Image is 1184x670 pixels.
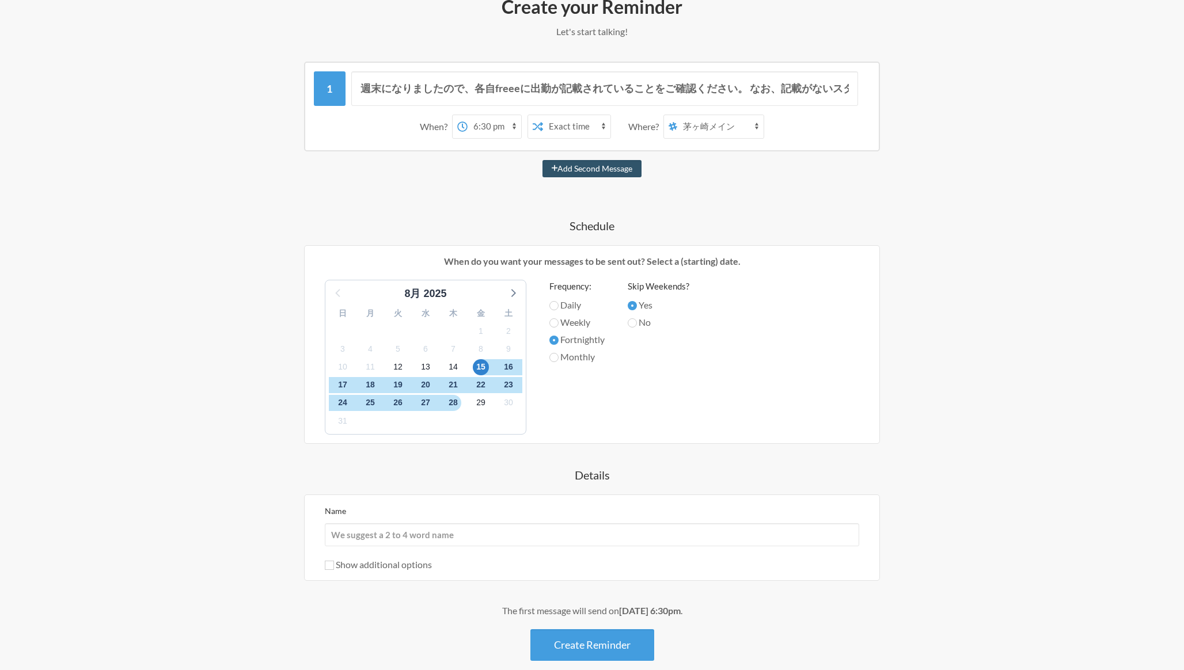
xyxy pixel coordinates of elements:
[445,395,461,411] span: 2025年9月28日日曜日
[390,359,406,375] span: 2025年9月12日金曜日
[325,506,346,516] label: Name
[473,341,489,357] span: 2025年9月8日月曜日
[473,395,489,411] span: 2025年9月29日月曜日
[445,359,461,375] span: 2025年9月14日日曜日
[473,377,489,393] span: 2025年9月22日月曜日
[500,323,517,339] span: 2025年9月2日火曜日
[549,280,605,293] label: Frequency:
[445,341,461,357] span: 2025年9月7日日曜日
[390,341,406,357] span: 2025年9月5日金曜日
[412,304,439,322] div: 水
[420,115,452,139] div: When?
[628,115,663,139] div: Where?
[384,304,412,322] div: 火
[628,298,689,312] label: Yes
[258,604,926,618] div: The first message will send on .
[628,315,689,329] label: No
[628,301,637,310] input: Yes
[313,254,871,268] p: When do you want your messages to be sent out? Select a (starting) date.
[325,559,432,570] label: Show additional options
[362,359,378,375] span: 2025年9月11日木曜日
[390,377,406,393] span: 2025年9月19日金曜日
[356,304,384,322] div: 月
[400,286,451,302] div: 8月 2025
[619,605,681,616] strong: [DATE] 6:30pm
[325,523,859,546] input: We suggest a 2 to 4 word name
[258,467,926,483] h4: Details
[500,341,517,357] span: 2025年9月9日火曜日
[418,359,434,375] span: 2025年9月13日土曜日
[351,71,859,106] input: Message
[473,323,489,339] span: 2025年9月1日月曜日
[362,341,378,357] span: 2025年9月4日木曜日
[390,395,406,411] span: 2025年9月26日金曜日
[500,395,517,411] span: 2025年9月30日火曜日
[628,280,689,293] label: Skip Weekends?
[500,377,517,393] span: 2025年9月23日火曜日
[549,353,559,362] input: Monthly
[335,377,351,393] span: 2025年9月17日水曜日
[495,304,522,322] div: 土
[335,395,351,411] span: 2025年9月24日水曜日
[335,359,351,375] span: 2025年9月10日水曜日
[500,359,517,375] span: 2025年9月16日火曜日
[418,377,434,393] span: 2025年9月20日土曜日
[549,315,605,329] label: Weekly
[335,413,351,429] span: 2025年10月1日水曜日
[473,359,489,375] span: 2025年9月15日月曜日
[549,336,559,345] input: Fortnightly
[335,341,351,357] span: 2025年9月3日水曜日
[549,301,559,310] input: Daily
[418,341,434,357] span: 2025年9月6日土曜日
[467,304,495,322] div: 金
[258,25,926,39] p: Let's start talking!
[549,350,605,364] label: Monthly
[258,218,926,234] h4: Schedule
[325,561,334,570] input: Show additional options
[329,304,356,322] div: 日
[549,333,605,347] label: Fortnightly
[549,298,605,312] label: Daily
[628,318,637,328] input: No
[362,377,378,393] span: 2025年9月18日木曜日
[549,318,559,328] input: Weekly
[418,395,434,411] span: 2025年9月27日土曜日
[542,160,642,177] button: Add Second Message
[362,395,378,411] span: 2025年9月25日木曜日
[439,304,467,322] div: 木
[530,629,654,661] button: Create Reminder
[445,377,461,393] span: 2025年9月21日日曜日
